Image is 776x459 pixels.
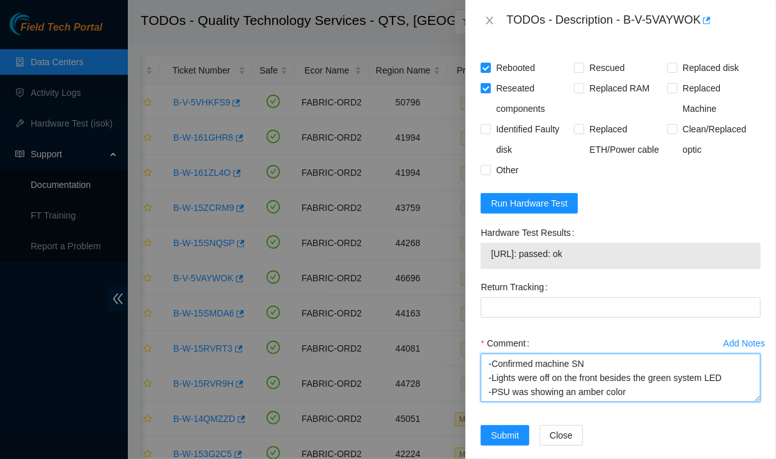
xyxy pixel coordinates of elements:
label: Hardware Test Results [481,222,579,243]
span: Other [491,160,524,180]
span: Close [550,428,573,442]
span: Replaced ETH/Power cable [584,119,667,160]
button: Add Notes [723,333,766,354]
button: Run Hardware Test [481,193,578,214]
label: Return Tracking [481,277,553,297]
button: Submit [481,425,529,446]
span: Clean/Replaced optic [678,119,761,160]
button: Close [481,15,499,27]
span: Replaced Machine [678,78,761,119]
div: TODOs - Description - B-V-5VAYWOK [506,10,761,31]
span: Reseated components [491,78,574,119]
span: Replaced disk [678,58,744,78]
textarea: Comment [481,354,761,402]
span: Submit [491,428,519,442]
label: Comment [481,333,534,354]
button: Close [539,425,583,446]
input: Return Tracking [481,297,761,318]
span: Replaced RAM [584,78,655,98]
span: Rescued [584,58,630,78]
span: Rebooted [491,58,540,78]
span: Identified Faulty disk [491,119,574,160]
span: [URL]: passed: ok [491,247,750,261]
div: Add Notes [724,339,765,348]
span: close [485,15,495,26]
span: Run Hardware Test [491,196,568,210]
